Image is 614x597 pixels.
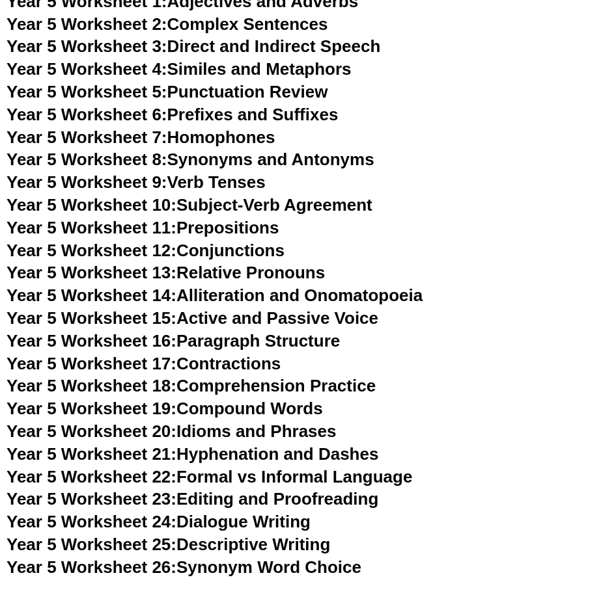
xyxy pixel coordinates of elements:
[7,399,176,418] span: Year 5 Worksheet 19:
[7,14,167,34] span: Year 5 Worksheet 2:
[7,489,176,509] span: Year 5 Worksheet 23:
[7,444,378,464] a: Year 5 Worksheet 21:Hyphenation and Dashes
[7,14,328,34] a: Year 5 Worksheet 2:Complex Sentences
[7,195,176,215] span: Year 5 Worksheet 10:
[7,489,378,509] a: Year 5 Worksheet 23:Editing and Proofreading
[7,535,330,554] a: Year 5 Worksheet 25:Descriptive Writing
[7,376,376,395] a: Year 5 Worksheet 18:Comprehension Practice
[7,36,167,56] span: Year 5 Worksheet 3:
[7,421,176,441] span: Year 5 Worksheet 20:
[7,467,412,486] a: Year 5 Worksheet 22:Formal vs Informal Language
[7,127,167,147] span: Year 5 Worksheet 7:
[7,82,167,101] span: Year 5 Worksheet 5:
[7,241,176,260] span: Year 5 Worksheet 12:
[7,354,176,373] span: Year 5 Worksheet 17:
[7,467,176,486] span: Year 5 Worksheet 22:
[7,421,336,441] a: Year 5 Worksheet 20:Idioms and Phrases
[7,535,176,554] span: Year 5 Worksheet 25:
[7,105,167,124] span: Year 5 Worksheet 6:
[7,331,176,351] span: Year 5 Worksheet 16:
[7,285,423,305] a: Year 5 Worksheet 14:Alliteration and Onomatopoeia
[7,308,378,328] a: Year 5 Worksheet 15:Active and Passive Voice
[7,150,167,169] span: Year 5 Worksheet 8:
[7,376,176,395] span: Year 5 Worksheet 18:
[7,241,285,260] a: Year 5 Worksheet 12:Conjunctions
[7,218,279,237] a: Year 5 Worksheet 11:Prepositions
[7,105,338,124] a: Year 5 Worksheet 6:Prefixes and Suffixes
[7,285,176,305] span: Year 5 Worksheet 14:
[7,195,372,215] a: Year 5 Worksheet 10:Subject-Verb Agreement
[7,512,176,531] span: Year 5 Worksheet 24:
[7,59,167,79] span: Year 5 Worksheet 4:
[7,331,340,351] a: Year 5 Worksheet 16:Paragraph Structure
[7,557,176,577] span: Year 5 Worksheet 26:
[397,450,614,597] iframe: Chat Widget
[7,444,176,464] span: Year 5 Worksheet 21:
[7,263,176,282] span: Year 5 Worksheet 13:
[7,218,176,237] span: Year 5 Worksheet 11:
[7,172,266,192] a: Year 5 Worksheet 9:Verb Tenses
[7,59,352,79] a: Year 5 Worksheet 4:Similes and Metaphors
[7,354,281,373] a: Year 5 Worksheet 17:Contractions
[7,557,361,577] a: Year 5 Worksheet 26:Synonym Word Choice
[7,172,167,192] span: Year 5 Worksheet 9:
[7,399,323,418] a: Year 5 Worksheet 19:Compound Words
[7,82,328,101] a: Year 5 Worksheet 5:Punctuation Review
[7,263,325,282] a: Year 5 Worksheet 13:Relative Pronouns
[7,512,311,531] a: Year 5 Worksheet 24:Dialogue Writing
[7,308,176,328] span: Year 5 Worksheet 15:
[7,127,275,147] a: Year 5 Worksheet 7:Homophones
[7,36,380,56] a: Year 5 Worksheet 3:Direct and Indirect Speech
[7,150,374,169] a: Year 5 Worksheet 8:Synonyms and Antonyms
